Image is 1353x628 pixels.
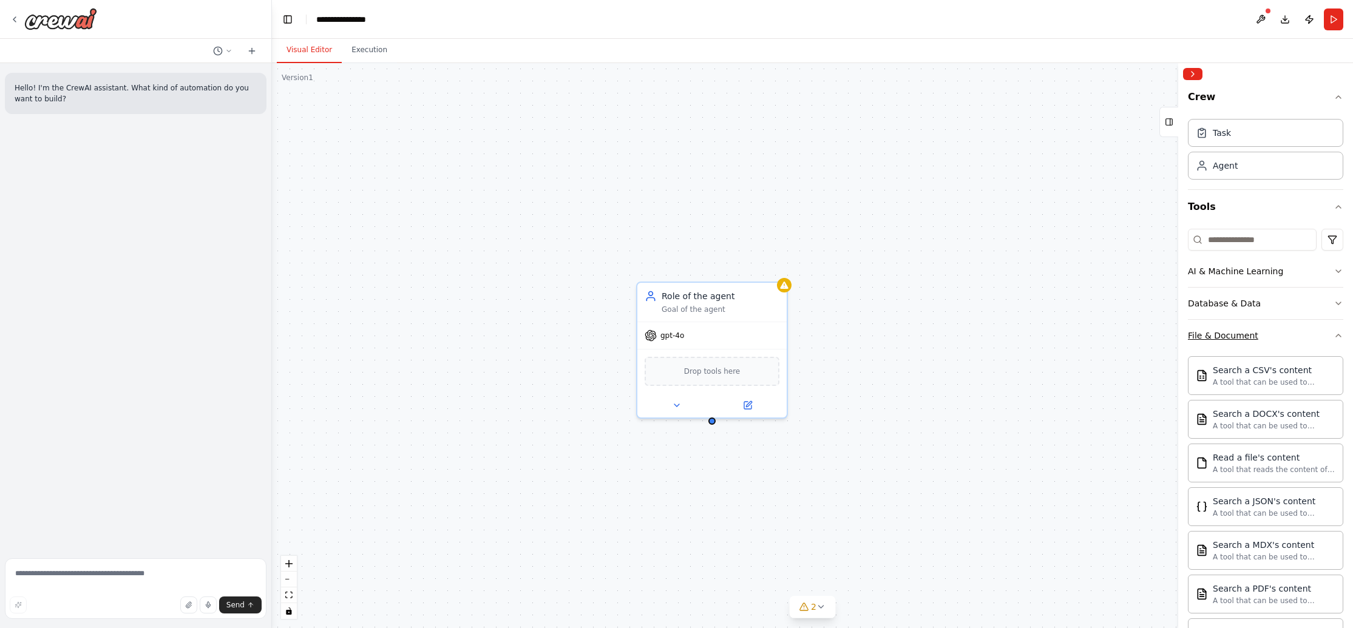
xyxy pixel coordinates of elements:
[281,587,297,603] button: fit view
[282,73,313,83] div: Version 1
[242,44,262,58] button: Start a new chat
[281,556,297,572] button: zoom in
[1213,552,1335,562] div: A tool that can be used to semantic search a query from a MDX's content.
[281,603,297,619] button: toggle interactivity
[1196,501,1208,513] img: Jsonsearchtool
[180,596,197,613] button: Upload files
[1188,288,1343,319] button: Database & Data
[1213,582,1335,595] div: Search a PDF's content
[1188,329,1258,342] div: File & Document
[281,572,297,587] button: zoom out
[279,11,296,28] button: Hide left sidebar
[219,596,262,613] button: Send
[277,38,342,63] button: Visual Editor
[226,600,245,610] span: Send
[1213,364,1335,376] div: Search a CSV's content
[811,601,816,613] span: 2
[1196,544,1208,556] img: Mdxsearchtool
[713,398,782,413] button: Open in side panel
[662,305,779,314] div: Goal of the agent
[342,38,397,63] button: Execution
[1196,588,1208,600] img: Pdfsearchtool
[662,290,779,302] div: Role of the agent
[1183,68,1202,80] button: Collapse right sidebar
[1213,508,1335,518] div: A tool that can be used to semantic search a query from a JSON's content.
[1188,255,1343,287] button: AI & Machine Learning
[1196,457,1208,469] img: Filereadtool
[1213,127,1231,139] div: Task
[1213,465,1335,474] div: A tool that reads the content of a file. To use this tool, provide a 'file_path' parameter with t...
[1213,408,1335,420] div: Search a DOCX's content
[1213,495,1335,507] div: Search a JSON's content
[1188,297,1261,309] div: Database & Data
[281,556,297,619] div: React Flow controls
[660,331,684,340] span: gpt-4o
[1213,377,1335,387] div: A tool that can be used to semantic search a query from a CSV's content.
[789,596,836,618] button: 2
[1213,596,1335,606] div: A tool that can be used to semantic search a query from a PDF's content.
[636,282,788,419] div: Role of the agentGoal of the agentgpt-4oDrop tools here
[1213,539,1335,551] div: Search a MDX's content
[684,365,741,377] span: Drop tools here
[1213,451,1335,464] div: Read a file's content
[1213,421,1335,431] div: A tool that can be used to semantic search a query from a DOCX's content.
[1213,160,1238,172] div: Agent
[24,8,97,30] img: Logo
[1188,114,1343,189] div: Crew
[1188,190,1343,224] button: Tools
[1188,320,1343,351] button: File & Document
[10,596,27,613] button: Improve this prompt
[316,13,379,25] nav: breadcrumb
[208,44,237,58] button: Switch to previous chat
[15,83,257,104] p: Hello! I'm the CrewAI assistant. What kind of automation do you want to build?
[1188,85,1343,114] button: Crew
[1173,63,1183,628] button: Toggle Sidebar
[1196,370,1208,382] img: Csvsearchtool
[200,596,217,613] button: Click to speak your automation idea
[1188,265,1283,277] div: AI & Machine Learning
[1196,413,1208,425] img: Docxsearchtool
